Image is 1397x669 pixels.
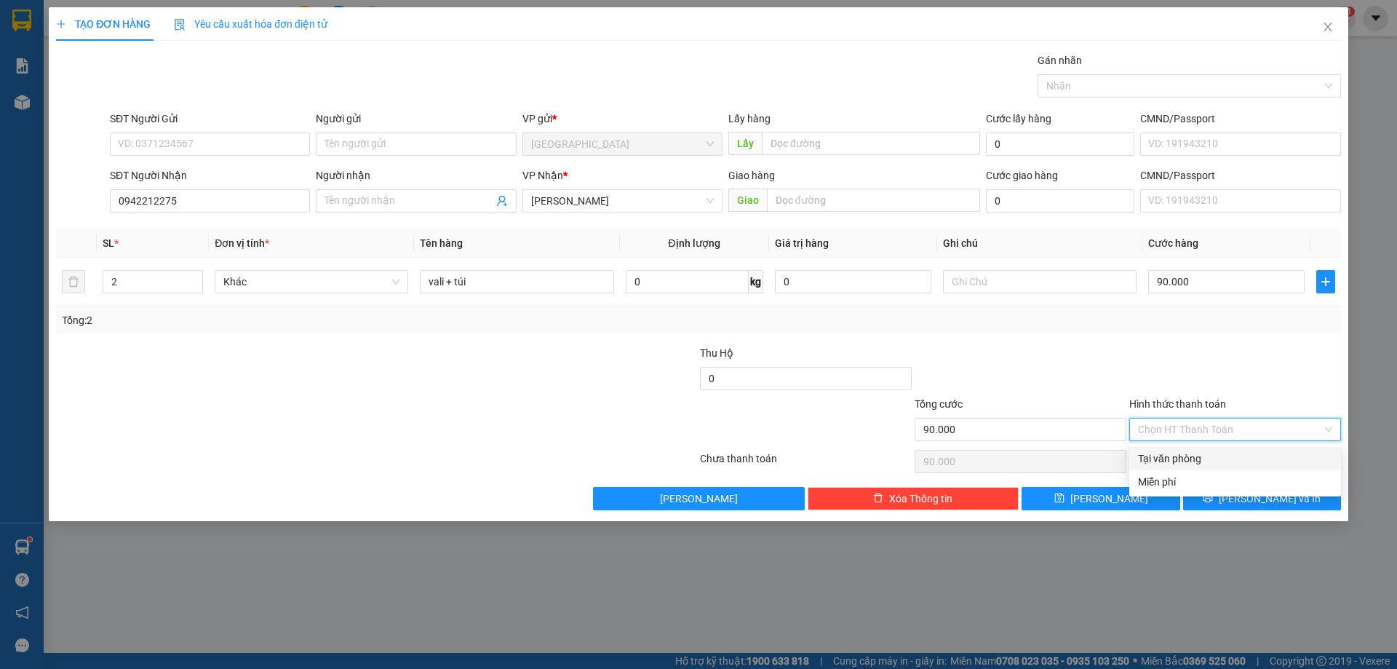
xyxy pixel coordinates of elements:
[915,398,963,410] span: Tổng cước
[110,167,310,183] div: SĐT Người Nhận
[110,111,310,127] div: SĐT Người Gửi
[1054,493,1064,504] span: save
[762,132,980,155] input: Dọc đường
[1203,493,1213,504] span: printer
[700,347,733,359] span: Thu Hộ
[889,491,952,507] span: Xóa Thông tin
[215,237,269,249] span: Đơn vị tính
[728,132,762,155] span: Lấy
[1138,474,1332,490] div: Miễn phí
[728,170,775,181] span: Giao hàng
[943,270,1137,293] input: Ghi Chú
[728,189,767,212] span: Giao
[174,19,186,31] img: icon
[316,167,516,183] div: Người nhận
[775,237,829,249] span: Giá trị hàng
[1140,111,1340,127] div: CMND/Passport
[496,195,508,207] span: user-add
[986,170,1058,181] label: Cước giao hàng
[1138,451,1332,467] div: Tại văn phòng
[62,312,539,328] div: Tổng: 2
[937,229,1142,258] th: Ghi chú
[1148,237,1198,249] span: Cước hàng
[1140,167,1340,183] div: CMND/Passport
[986,189,1134,213] input: Cước giao hàng
[522,170,563,181] span: VP Nhận
[56,18,151,30] span: TẠO ĐƠN HÀNG
[1070,491,1148,507] span: [PERSON_NAME]
[56,19,66,29] span: plus
[1219,491,1321,507] span: [PERSON_NAME] và In
[749,270,763,293] span: kg
[1316,270,1335,293] button: plus
[103,237,114,249] span: SL
[531,133,714,155] span: Đà Lạt
[1129,398,1226,410] label: Hình thức thanh toán
[1317,276,1334,288] span: plus
[1322,21,1334,33] span: close
[223,271,399,293] span: Khác
[174,18,327,30] span: Yêu cầu xuất hóa đơn điện tử
[873,493,883,504] span: delete
[986,113,1051,124] label: Cước lấy hàng
[767,189,980,212] input: Dọc đường
[522,111,723,127] div: VP gửi
[531,190,714,212] span: Phan Thiết
[1308,7,1348,48] button: Close
[316,111,516,127] div: Người gửi
[593,487,805,510] button: [PERSON_NAME]
[698,451,913,476] div: Chưa thanh toán
[660,491,738,507] span: [PERSON_NAME]
[808,487,1019,510] button: deleteXóa Thông tin
[1022,487,1179,510] button: save[PERSON_NAME]
[669,237,720,249] span: Định lượng
[1183,487,1341,510] button: printer[PERSON_NAME] và In
[775,270,931,293] input: 0
[420,270,613,293] input: VD: Bàn, Ghế
[1038,55,1082,66] label: Gán nhãn
[728,113,771,124] span: Lấy hàng
[420,237,463,249] span: Tên hàng
[62,270,85,293] button: delete
[986,132,1134,156] input: Cước lấy hàng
